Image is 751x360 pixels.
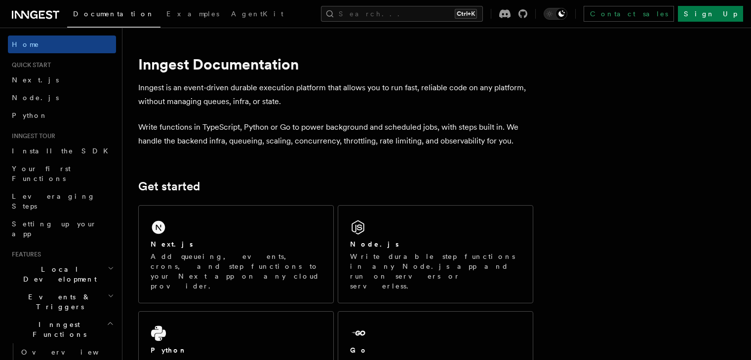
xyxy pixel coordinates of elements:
[8,36,116,53] a: Home
[8,215,116,243] a: Setting up your app
[12,192,95,210] span: Leveraging Steps
[350,239,399,249] h2: Node.js
[8,288,116,316] button: Events & Triggers
[138,120,533,148] p: Write functions in TypeScript, Python or Go to power background and scheduled jobs, with steps bu...
[67,3,160,28] a: Documentation
[8,89,116,107] a: Node.js
[8,251,41,258] span: Features
[160,3,225,27] a: Examples
[12,94,59,102] span: Node.js
[8,132,55,140] span: Inngest tour
[12,147,114,155] span: Install the SDK
[8,187,116,215] a: Leveraging Steps
[12,76,59,84] span: Next.js
[8,316,116,343] button: Inngest Functions
[231,10,283,18] span: AgentKit
[151,252,321,291] p: Add queueing, events, crons, and step functions to your Next app on any cloud provider.
[338,205,533,303] a: Node.jsWrite durable step functions in any Node.js app and run on servers or serverless.
[138,205,334,303] a: Next.jsAdd queueing, events, crons, and step functions to your Next app on any cloud provider.
[8,160,116,187] a: Your first Functions
[8,61,51,69] span: Quick start
[8,260,116,288] button: Local Development
[225,3,289,27] a: AgentKit
[8,320,107,339] span: Inngest Functions
[8,264,108,284] span: Local Development
[73,10,155,18] span: Documentation
[321,6,483,22] button: Search...Ctrl+K
[138,81,533,108] p: Inngest is an event-driven durable execution platform that allows you to run fast, reliable code ...
[151,345,187,355] h2: Python
[678,6,743,22] a: Sign Up
[8,107,116,124] a: Python
[21,348,123,356] span: Overview
[8,71,116,89] a: Next.js
[12,165,71,182] span: Your first Functions
[138,55,533,73] h1: Inngest Documentation
[12,220,97,238] span: Setting up your app
[8,292,108,312] span: Events & Triggers
[584,6,674,22] a: Contact sales
[138,180,200,193] a: Get started
[12,111,48,119] span: Python
[8,142,116,160] a: Install the SDK
[151,239,193,249] h2: Next.js
[12,39,40,49] span: Home
[350,252,521,291] p: Write durable step functions in any Node.js app and run on servers or serverless.
[455,9,477,19] kbd: Ctrl+K
[166,10,219,18] span: Examples
[350,345,368,355] h2: Go
[544,8,567,20] button: Toggle dark mode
